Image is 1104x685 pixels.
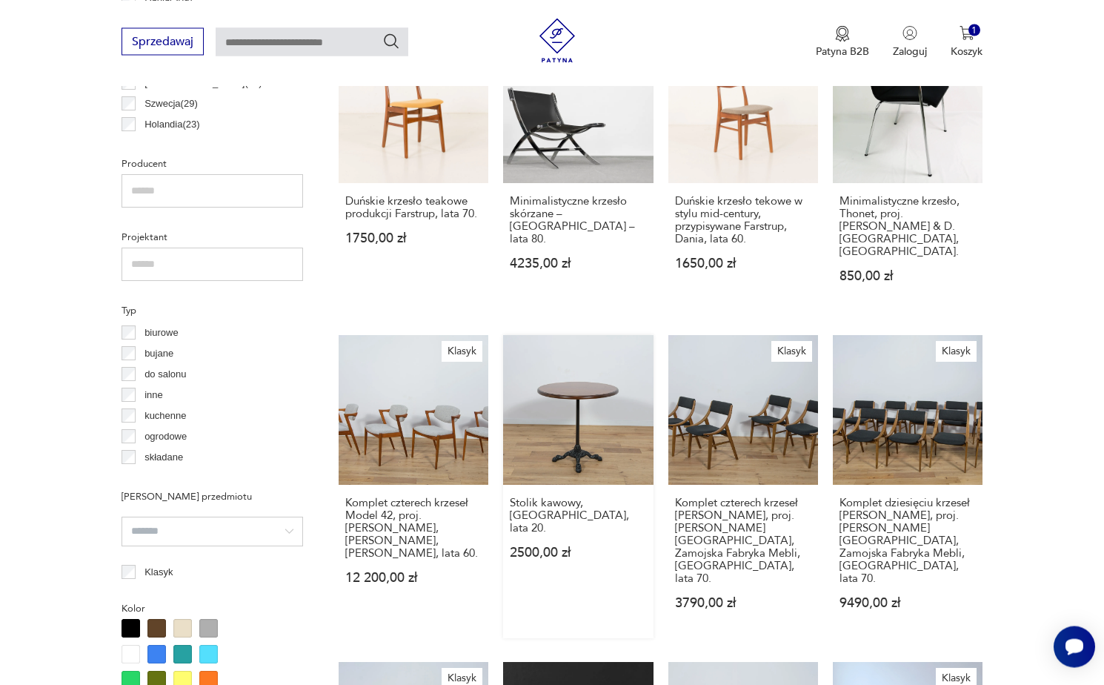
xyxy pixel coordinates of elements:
p: Czechy ( 20 ) [144,137,194,153]
p: bujane [144,345,173,362]
p: 9490,00 zł [839,597,976,609]
button: Zaloguj [893,25,927,58]
div: 1 [968,24,981,36]
p: 1650,00 zł [675,257,811,270]
button: Patyna B2B [816,25,869,58]
img: Ikonka użytkownika [902,25,917,40]
a: Duńskie krzesło tekowe w stylu mid-century, przypisywane Farstrup, Dania, lata 60.Duńskie krzesło... [668,33,818,311]
p: 850,00 zł [839,270,976,282]
a: Minimalistyczne krzesło, Thonet, proj. T. Wagner & D. Loff, Niemcy.Minimalistyczne krzesło, Thone... [833,33,982,311]
p: Projektant [122,229,303,245]
p: Koszyk [951,44,982,58]
img: Patyna - sklep z meblami i dekoracjami vintage [535,18,579,62]
h3: Komplet dziesięciu krzeseł [PERSON_NAME], proj. [PERSON_NAME][GEOGRAPHIC_DATA], Zamojska Fabryka ... [839,497,976,585]
p: kuchenne [144,408,186,424]
p: Szwecja ( 29 ) [144,96,198,112]
a: Stolik kawowy, Wielka Brytania, lata 20.Stolik kawowy, [GEOGRAPHIC_DATA], lata 20.2500,00 zł [503,335,653,638]
p: 4235,00 zł [510,257,646,270]
h3: Komplet czterech krzeseł [PERSON_NAME], proj. [PERSON_NAME][GEOGRAPHIC_DATA], Zamojska Fabryka Me... [675,497,811,585]
p: Kolor [122,600,303,617]
p: inne [144,387,163,403]
button: Szukaj [382,32,400,50]
a: KlasykKomplet czterech krzeseł Skoczek, proj. J. Kędziorek, Zamojska Fabryka Mebli, Polska, lata ... [668,335,818,638]
img: Ikona koszyka [960,25,974,40]
h3: Minimalistyczne krzesło, Thonet, proj. [PERSON_NAME] & D. [GEOGRAPHIC_DATA], [GEOGRAPHIC_DATA]. [839,195,976,258]
p: 3790,00 zł [675,597,811,609]
button: Sprzedawaj [122,27,204,55]
p: składane [144,449,183,466]
p: Producent [122,156,303,172]
button: 1Koszyk [951,25,982,58]
h3: Duńskie krzesło teakowe produkcji Farstrup, lata 70. [345,195,482,220]
h3: Stolik kawowy, [GEOGRAPHIC_DATA], lata 20. [510,497,646,535]
a: Ikona medaluPatyna B2B [816,25,869,58]
iframe: Smartsupp widget button [1054,626,1095,667]
a: Sprzedawaj [122,37,204,47]
p: taboret [144,470,174,486]
p: 2500,00 zł [510,546,646,559]
h3: Komplet czterech krzeseł Model 42, proj. [PERSON_NAME], [PERSON_NAME], [PERSON_NAME], lata 60. [345,497,482,560]
p: [PERSON_NAME] przedmiotu [122,489,303,505]
p: Typ [122,302,303,319]
p: ogrodowe [144,428,187,445]
p: Holandia ( 23 ) [144,116,199,133]
a: Duńskie krzesło teakowe produkcji Farstrup, lata 70.Duńskie krzesło teakowe produkcji Farstrup, l... [339,33,488,311]
h3: Minimalistyczne krzesło skórzane – [GEOGRAPHIC_DATA] – lata 80. [510,195,646,245]
a: Minimalistyczne krzesło skórzane – Włochy – lata 80.Minimalistyczne krzesło skórzane – [GEOGRAPHI... [503,33,653,311]
p: biurowe [144,325,179,341]
a: KlasykKomplet czterech krzeseł Model 42, proj. K. Kristiansen, Schou Andersen, Dania, lata 60.Kom... [339,335,488,638]
img: Ikona medalu [835,25,850,42]
h3: Duńskie krzesło tekowe w stylu mid-century, przypisywane Farstrup, Dania, lata 60. [675,195,811,245]
p: 1750,00 zł [345,232,482,245]
p: do salonu [144,366,186,383]
p: Klasyk [144,564,173,580]
a: KlasykKomplet dziesięciu krzeseł Skoczek, proj. J. Kędziorek, Zamojska Fabryka Mebli, Polska, lat... [833,335,982,638]
p: Zaloguj [893,44,927,58]
p: 12 200,00 zł [345,572,482,584]
p: Patyna B2B [816,44,869,58]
